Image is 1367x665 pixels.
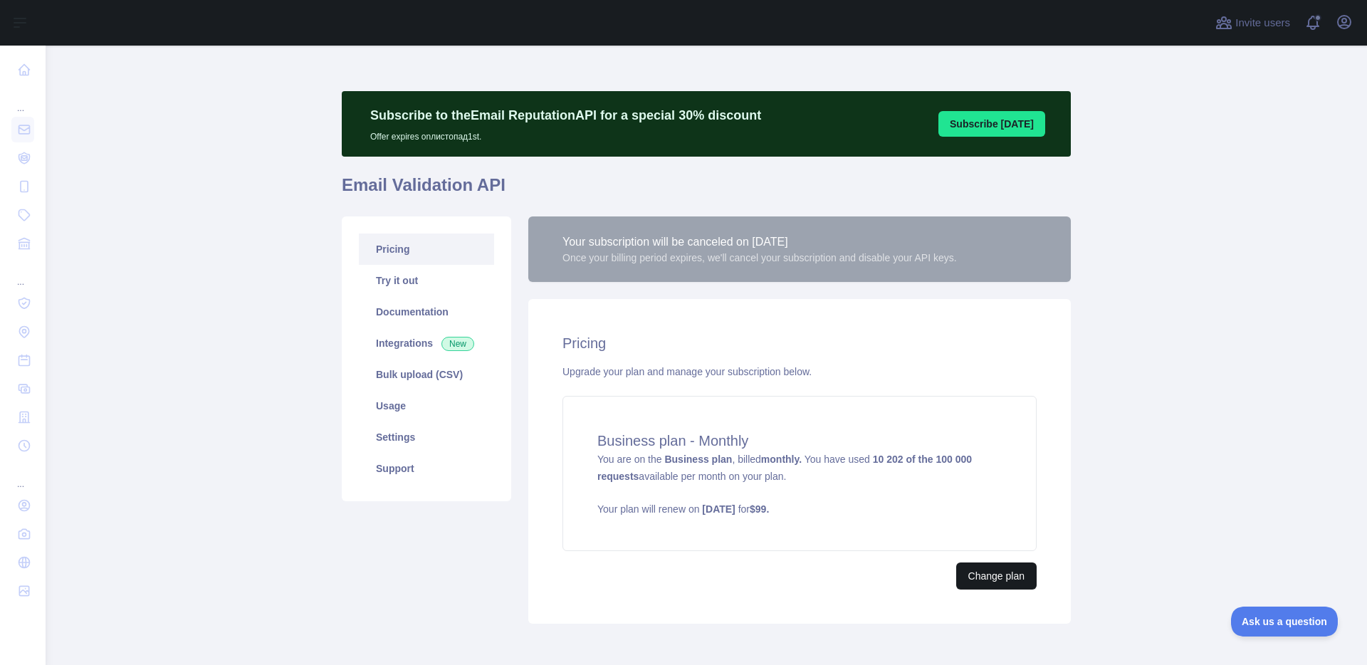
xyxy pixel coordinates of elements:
[359,359,494,390] a: Bulk upload (CSV)
[359,453,494,484] a: Support
[359,234,494,265] a: Pricing
[11,259,34,288] div: ...
[359,328,494,359] a: Integrations New
[1235,15,1290,31] span: Invite users
[562,234,957,251] div: Your subscription will be canceled on [DATE]
[359,390,494,421] a: Usage
[562,251,957,265] div: Once your billing period expires, we'll cancel your subscription and disable your API keys.
[664,454,732,465] strong: Business plan
[597,502,1002,516] p: Your plan will renew on for
[441,337,474,351] span: New
[359,421,494,453] a: Settings
[11,85,34,114] div: ...
[359,296,494,328] a: Documentation
[597,454,1002,516] span: You are on the , billed You have used available per month on your plan.
[956,562,1037,590] button: Change plan
[359,265,494,296] a: Try it out
[1213,11,1293,34] button: Invite users
[702,503,735,515] strong: [DATE]
[370,125,761,142] p: Offer expires on листопад 1st.
[597,431,1002,451] h4: Business plan - Monthly
[938,111,1045,137] button: Subscribe [DATE]
[750,503,769,515] strong: $ 99 .
[1231,607,1339,637] iframe: Toggle Customer Support
[11,461,34,490] div: ...
[562,333,1037,353] h2: Pricing
[342,174,1071,208] h1: Email Validation API
[562,365,1037,379] div: Upgrade your plan and manage your subscription below.
[761,454,802,465] strong: monthly.
[370,105,761,125] p: Subscribe to the Email Reputation API for a special 30 % discount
